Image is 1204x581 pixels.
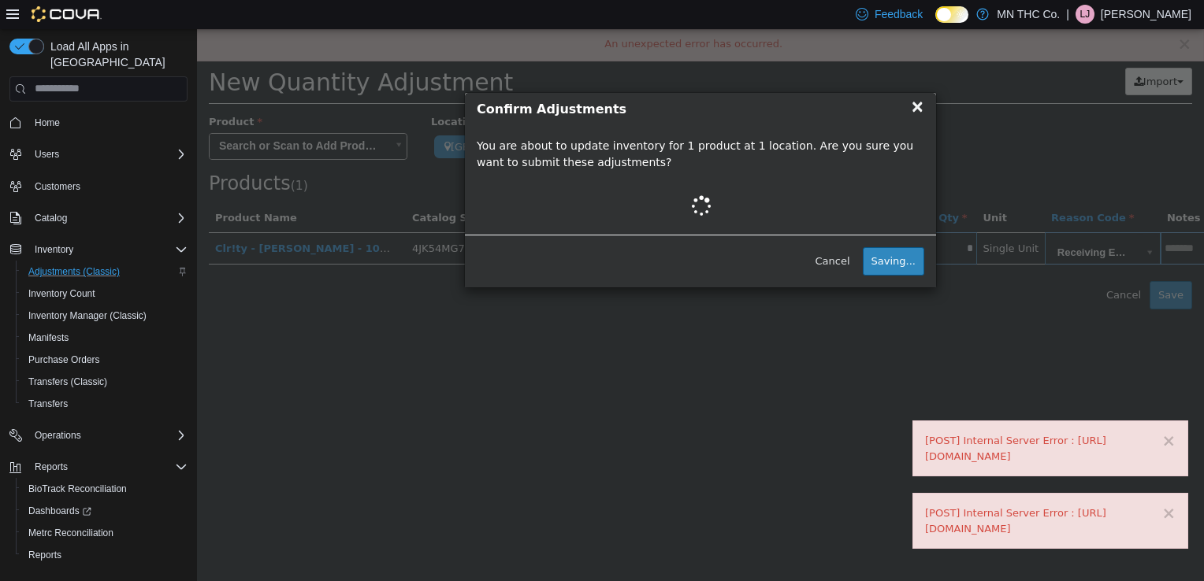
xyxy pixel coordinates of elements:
[16,478,194,500] button: BioTrack Reconciliation
[28,240,80,259] button: Inventory
[28,353,100,366] span: Purchase Orders
[16,283,194,305] button: Inventory Count
[35,180,80,193] span: Customers
[728,476,979,507] div: [POST] Internal Server Error : [URL][DOMAIN_NAME]
[3,175,194,198] button: Customers
[28,457,188,476] span: Reports
[16,393,194,415] button: Transfers
[875,6,923,22] span: Feedback
[28,240,188,259] span: Inventory
[280,109,727,142] p: You are about to update inventory for 1 product at 1 location. Are you sure you want to submit th...
[35,148,59,161] span: Users
[997,5,1060,24] p: MN THC Co.
[16,544,194,566] button: Reports
[35,117,60,129] span: Home
[28,457,74,476] button: Reports
[28,145,65,164] button: Users
[28,113,66,132] a: Home
[28,287,95,300] span: Inventory Count
[728,404,979,435] div: [POST] Internal Server Error : [URL][DOMAIN_NAME]
[22,350,106,369] a: Purchase Orders
[22,501,188,520] span: Dashboards
[22,262,188,281] span: Adjustments (Classic)
[28,209,188,228] span: Catalog
[44,39,188,70] span: Load All Apps in [GEOGRAPHIC_DATA]
[1101,5,1191,24] p: [PERSON_NAME]
[3,456,194,478] button: Reports
[16,349,194,371] button: Purchase Orders
[964,404,979,420] button: ×
[666,218,727,246] button: Saving...
[28,549,61,561] span: Reports
[935,23,936,24] span: Dark Mode
[3,111,194,134] button: Home
[16,327,194,349] button: Manifests
[28,265,120,278] span: Adjustments (Classic)
[35,461,68,473] span: Reports
[1066,5,1069,24] p: |
[3,207,194,229] button: Catalog
[22,479,188,498] span: BioTrack Reconciliation
[22,394,74,413] a: Transfers
[22,524,120,542] a: Metrc Reconciliation
[22,479,133,498] a: BioTrack Reconciliation
[28,331,69,344] span: Manifests
[35,429,81,442] span: Operations
[28,527,113,539] span: Metrc Reconciliation
[22,546,68,564] a: Reports
[1080,5,1091,24] span: LJ
[3,239,194,261] button: Inventory
[28,209,73,228] button: Catalog
[22,372,113,391] a: Transfers (Classic)
[22,546,188,564] span: Reports
[28,309,147,322] span: Inventory Manager (Classic)
[22,328,75,347] a: Manifests
[28,505,91,517] span: Dashboards
[28,113,188,132] span: Home
[16,522,194,544] button: Metrc Reconciliation
[22,328,188,347] span: Manifests
[935,6,968,23] input: Dark Mode
[35,212,67,224] span: Catalog
[22,284,102,303] a: Inventory Count
[16,371,194,393] button: Transfers (Classic)
[713,68,727,87] span: ×
[28,426,87,445] button: Operations
[964,476,979,493] button: ×
[3,424,194,446] button: Operations
[16,305,194,327] button: Inventory Manager (Classic)
[16,261,194,283] button: Adjustments (Classic)
[610,218,662,246] button: Cancel
[22,524,188,542] span: Metrc Reconciliation
[22,501,98,520] a: Dashboards
[22,306,188,325] span: Inventory Manager (Classic)
[28,177,87,196] a: Customers
[3,143,194,165] button: Users
[22,284,188,303] span: Inventory Count
[22,262,126,281] a: Adjustments (Classic)
[28,176,188,196] span: Customers
[32,6,102,22] img: Cova
[28,426,188,445] span: Operations
[28,483,127,495] span: BioTrack Reconciliation
[22,394,188,413] span: Transfers
[16,500,194,522] a: Dashboards
[22,350,188,369] span: Purchase Orders
[28,145,188,164] span: Users
[28,376,107,388] span: Transfers (Classic)
[280,71,727,90] h4: Confirm Adjustments
[35,243,73,256] span: Inventory
[28,398,68,410] span: Transfers
[22,372,188,391] span: Transfers (Classic)
[22,306,153,325] a: Inventory Manager (Classic)
[1076,5,1094,24] div: Leslie Johnson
